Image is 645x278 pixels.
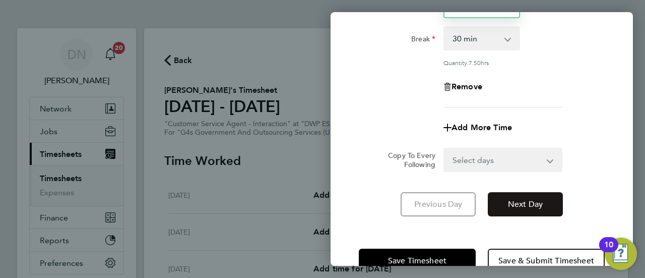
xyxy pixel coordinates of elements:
[508,199,543,209] span: Next Day
[488,192,563,216] button: Next Day
[411,34,435,46] label: Break
[451,82,482,91] span: Remove
[443,124,512,132] button: Add More Time
[604,245,613,258] div: 10
[451,123,512,132] span: Add More Time
[443,83,482,91] button: Remove
[498,256,594,266] span: Save & Submit Timesheet
[605,238,637,270] button: Open Resource Center, 10 new notifications
[469,59,481,67] span: 7.50
[388,256,446,266] span: Save Timesheet
[380,151,435,169] label: Copy To Every Following
[443,59,562,67] div: Quantity: hrs
[359,249,476,273] button: Save Timesheet
[488,249,605,273] button: Save & Submit Timesheet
